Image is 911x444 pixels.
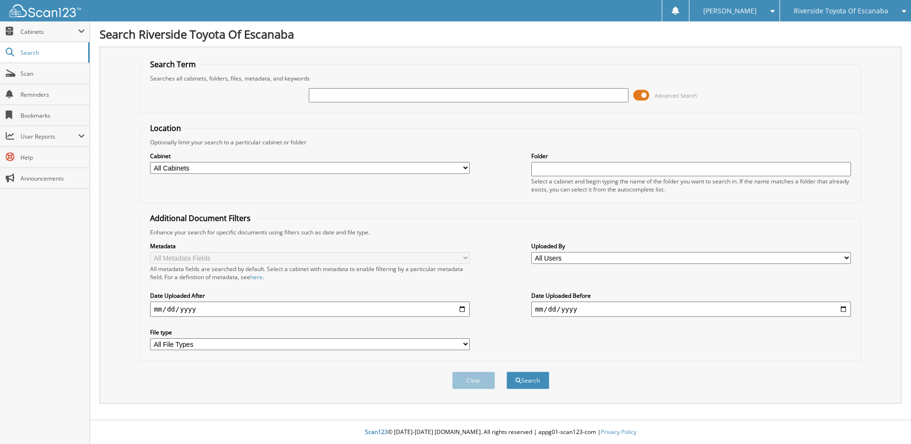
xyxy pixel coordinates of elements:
[20,132,78,141] span: User Reports
[150,292,470,300] label: Date Uploaded After
[10,4,81,17] img: scan123-logo-white.svg
[150,328,470,336] label: File type
[145,74,856,82] div: Searches all cabinets, folders, files, metadata, and keywords
[20,111,85,120] span: Bookmarks
[531,177,851,193] div: Select a cabinet and begin typing the name of the folder you want to search in. If the name match...
[20,91,85,99] span: Reminders
[150,302,470,317] input: start
[794,8,888,14] span: Riverside Toyota Of Escanaba
[506,372,549,389] button: Search
[145,59,201,70] legend: Search Term
[452,372,495,389] button: Clear
[145,123,186,133] legend: Location
[150,242,470,250] label: Metadata
[100,26,901,42] h1: Search Riverside Toyota Of Escanaba
[20,174,85,182] span: Announcements
[90,421,911,444] div: © [DATE]-[DATE] [DOMAIN_NAME]. All rights reserved | appg01-scan123-com |
[150,152,470,160] label: Cabinet
[20,70,85,78] span: Scan
[655,92,697,99] span: Advanced Search
[601,428,637,436] a: Privacy Policy
[703,8,757,14] span: [PERSON_NAME]
[531,242,851,250] label: Uploaded By
[20,49,83,57] span: Search
[150,265,470,281] div: All metadata fields are searched by default. Select a cabinet with metadata to enable filtering b...
[531,152,851,160] label: Folder
[531,292,851,300] label: Date Uploaded Before
[145,228,856,236] div: Enhance your search for specific documents using filters such as date and file type.
[531,302,851,317] input: end
[20,153,85,161] span: Help
[145,213,255,223] legend: Additional Document Filters
[365,428,388,436] span: Scan123
[20,28,78,36] span: Cabinets
[145,138,856,146] div: Optionally limit your search to a particular cabinet or folder
[250,273,263,281] a: here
